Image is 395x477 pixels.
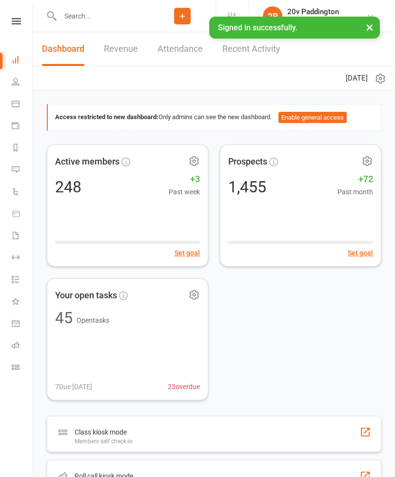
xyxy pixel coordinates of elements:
[75,438,133,445] div: Members self check-in
[55,113,158,121] strong: Access restricted to new dashboard:
[346,72,368,84] span: [DATE]
[168,381,200,392] span: 23 overdue
[287,7,339,16] div: 20v Paddington
[175,248,200,258] button: Set goal
[12,357,34,379] a: Class kiosk mode
[12,72,34,94] a: People
[12,291,34,313] a: What's New
[12,116,34,138] a: Payments
[169,172,200,187] span: +3
[12,313,34,335] a: General attendance kiosk mode
[361,17,378,38] button: ×
[55,289,117,303] span: Your open tasks
[12,335,34,357] a: Roll call kiosk mode
[57,9,149,23] input: Search...
[222,32,280,66] a: Recent Activity
[55,179,81,195] div: 248
[12,94,34,116] a: Calendar
[169,187,200,197] span: Past week
[337,172,373,187] span: +72
[55,112,374,124] div: Only admins can see the new dashboard.
[348,248,373,258] button: Set goal
[12,204,34,226] a: Product Sales
[337,187,373,197] span: Past month
[75,426,133,438] div: Class kiosk mode
[228,155,267,169] span: Prospects
[55,381,92,392] span: 7 Due [DATE]
[12,50,34,72] a: Dashboard
[263,6,282,26] div: 2P
[12,138,34,160] a: Reports
[104,32,138,66] a: Revenue
[278,112,347,124] button: Enable general access
[218,23,297,32] span: Signed in successfully.
[228,179,266,195] div: 1,455
[55,155,119,169] span: Active members
[287,16,339,25] div: 20v Paddington
[77,316,109,324] span: Open tasks
[42,32,84,66] a: Dashboard
[55,310,73,326] div: 45
[158,32,203,66] a: Attendance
